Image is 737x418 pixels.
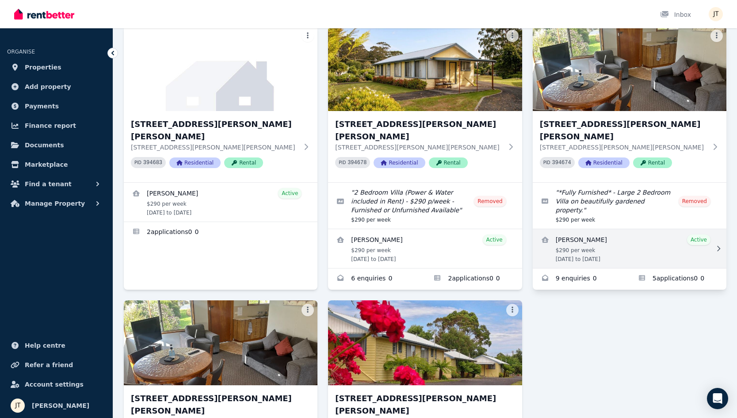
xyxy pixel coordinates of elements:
[7,117,106,134] a: Finance report
[533,229,726,268] a: View details for Deborah Purdon
[429,157,468,168] span: Rental
[25,340,65,351] span: Help centre
[707,388,728,409] div: Open Intercom Messenger
[25,120,76,131] span: Finance report
[578,157,630,168] span: Residential
[134,160,141,165] small: PID
[7,337,106,354] a: Help centre
[533,26,726,111] img: 6/21 Andrew St, Strahan
[328,229,522,268] a: View details for Pamela Carroll
[25,140,64,150] span: Documents
[7,78,106,96] a: Add property
[540,143,707,152] p: [STREET_ADDRESS][PERSON_NAME][PERSON_NAME]
[169,157,221,168] span: Residential
[25,101,59,111] span: Payments
[710,30,723,42] button: More options
[25,198,85,209] span: Manage Property
[328,300,522,385] img: 8/21 Andrew St, Strahan
[533,26,726,182] a: 6/21 Andrew St, Strahan[STREET_ADDRESS][PERSON_NAME][PERSON_NAME][STREET_ADDRESS][PERSON_NAME][PE...
[7,58,106,76] a: Properties
[633,157,672,168] span: Rental
[302,30,314,42] button: More options
[7,49,35,55] span: ORGANISE
[131,392,298,417] h3: [STREET_ADDRESS][PERSON_NAME][PERSON_NAME]
[25,159,68,170] span: Marketplace
[328,26,522,182] a: 5/21 Andrew St, Strahan[STREET_ADDRESS][PERSON_NAME][PERSON_NAME][STREET_ADDRESS][PERSON_NAME][PE...
[7,136,106,154] a: Documents
[709,7,723,21] img: Jamie Taylor
[124,222,317,243] a: Applications for 4/21 Andrew St, Strahan
[25,179,72,189] span: Find a tenant
[506,30,519,42] button: More options
[543,160,550,165] small: PID
[7,156,106,173] a: Marketplace
[25,81,71,92] span: Add property
[11,399,25,413] img: Jamie Taylor
[335,143,502,152] p: [STREET_ADDRESS][PERSON_NAME][PERSON_NAME]
[339,160,346,165] small: PID
[124,26,317,111] img: 4/21 Andrew St, Strahan
[660,10,691,19] div: Inbox
[302,304,314,316] button: More options
[7,195,106,212] button: Manage Property
[32,400,89,411] span: [PERSON_NAME]
[630,268,726,290] a: Applications for 6/21 Andrew St, Strahan
[328,26,522,111] img: 5/21 Andrew St, Strahan
[131,143,298,152] p: [STREET_ADDRESS][PERSON_NAME][PERSON_NAME]
[131,118,298,143] h3: [STREET_ADDRESS][PERSON_NAME][PERSON_NAME]
[533,268,630,290] a: Enquiries for 6/21 Andrew St, Strahan
[374,157,425,168] span: Residential
[124,183,317,222] a: View details for Dimity Williams
[328,183,522,229] a: Edit listing: 2 Bedroom Villa (Power & Water included in Rent) - $290 p/week - Furnished or Unfur...
[124,26,317,182] a: 4/21 Andrew St, Strahan[STREET_ADDRESS][PERSON_NAME][PERSON_NAME][STREET_ADDRESS][PERSON_NAME][PE...
[25,360,73,370] span: Refer a friend
[347,160,367,166] code: 394678
[224,157,263,168] span: Rental
[540,118,707,143] h3: [STREET_ADDRESS][PERSON_NAME][PERSON_NAME]
[14,8,74,21] img: RentBetter
[425,268,522,290] a: Applications for 5/21 Andrew St, Strahan
[143,160,162,166] code: 394683
[7,175,106,193] button: Find a tenant
[335,118,502,143] h3: [STREET_ADDRESS][PERSON_NAME][PERSON_NAME]
[335,392,502,417] h3: [STREET_ADDRESS][PERSON_NAME][PERSON_NAME]
[7,376,106,393] a: Account settings
[533,183,726,229] a: Edit listing: *Fully Furnished* - Large 2 Bedroom Villa on beautifully gardened property.
[328,268,425,290] a: Enquiries for 5/21 Andrew St, Strahan
[25,62,61,73] span: Properties
[506,304,519,316] button: More options
[25,379,84,390] span: Account settings
[552,160,571,166] code: 394674
[7,356,106,374] a: Refer a friend
[124,300,317,385] img: 7/21 Andrew St, Strahan
[7,97,106,115] a: Payments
